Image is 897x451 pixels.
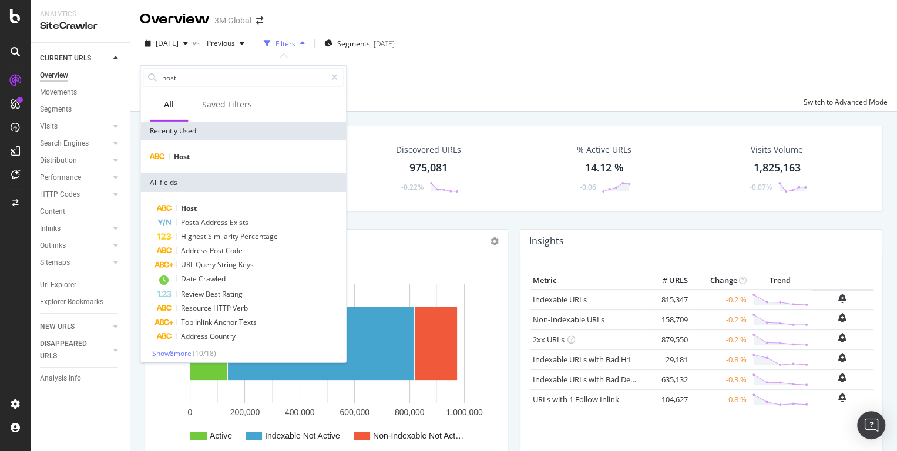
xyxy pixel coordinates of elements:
span: Verb [233,303,248,313]
span: Inlink [195,317,214,327]
td: -0.8 % [690,389,749,409]
text: 800,000 [395,408,425,417]
div: Movements [40,86,77,99]
span: Segments [337,39,370,49]
a: Explorer Bookmarks [40,296,122,308]
div: 14.12 % [584,160,623,176]
span: Query [196,260,217,270]
a: NEW URLS [40,321,110,333]
span: URL [181,260,196,270]
a: 2xx URLs [533,334,565,345]
div: Overview [140,9,210,29]
a: Overview [40,69,122,82]
td: 29,181 [643,349,690,369]
span: Texts [239,317,257,327]
button: Segments[DATE] [320,34,399,53]
text: Indexable Not Active [265,431,340,440]
a: Visits [40,120,110,133]
a: Inlinks [40,223,110,235]
div: Url Explorer [40,279,76,291]
div: HTTP Codes [40,189,80,201]
div: Distribution [40,154,77,167]
div: -0.22% [401,182,424,192]
text: Active [210,431,232,440]
a: Distribution [40,154,110,167]
span: Previous [202,38,235,48]
span: Review [181,289,206,299]
span: Rating [222,289,243,299]
td: 158,709 [643,309,690,329]
a: Outlinks [40,240,110,252]
div: % Active URLs [577,144,631,156]
td: 635,132 [643,369,690,389]
div: Inlinks [40,223,61,235]
div: Outlinks [40,240,66,252]
div: Explorer Bookmarks [40,296,103,308]
a: Performance [40,171,110,184]
td: -0.3 % [690,369,749,389]
span: Code [226,245,243,255]
span: Address [181,331,210,341]
div: 1,825,163 [754,160,801,176]
td: 815,347 [643,290,690,310]
span: Anchor [214,317,239,327]
div: Search Engines [40,137,89,150]
text: Non-Indexable Not Act… [373,431,463,440]
span: Percentage [240,231,278,241]
text: 200,000 [230,408,260,417]
a: Segments [40,103,122,116]
button: [DATE] [140,34,193,53]
div: Discovered URLs [396,144,461,156]
span: Keys [238,260,254,270]
div: bell-plus [838,373,846,382]
div: SiteCrawler [40,19,120,33]
h4: Insights [529,233,564,249]
div: All [164,99,174,110]
th: Change [690,272,749,290]
span: HTTP [213,303,233,313]
span: Resource [181,303,213,313]
a: Indexable URLs with Bad Description [533,374,661,385]
th: Trend [749,272,811,290]
div: Overview [40,69,68,82]
div: Visits Volume [751,144,803,156]
th: # URLS [643,272,690,290]
div: Open Intercom Messenger [857,411,885,439]
a: DISAPPEARED URLS [40,338,110,362]
span: String [217,260,238,270]
i: Options [491,237,499,245]
span: Show 8 more [152,348,192,358]
span: vs [193,38,202,48]
div: NEW URLS [40,321,75,333]
div: DISAPPEARED URLS [40,338,99,362]
a: Indexable URLs with Bad H1 [533,354,631,365]
span: Best [206,289,222,299]
div: Segments [40,103,72,116]
td: -0.2 % [690,309,749,329]
span: Country [210,331,236,341]
span: Date [181,274,199,284]
td: -0.2 % [690,329,749,349]
div: -0.07% [750,182,772,192]
text: 1,000,000 [446,408,482,417]
div: 975,081 [409,160,448,176]
span: Host [174,152,190,161]
span: Crawled [199,274,226,284]
a: Movements [40,86,122,99]
span: 2025 Sep. 28th [156,38,179,48]
a: Non-Indexable URLs [533,314,604,325]
text: 400,000 [285,408,315,417]
text: 600,000 [340,408,369,417]
a: Search Engines [40,137,110,150]
div: bell-plus [838,353,846,362]
span: Host [181,203,197,213]
span: Highest [181,231,208,241]
span: Exists [230,217,248,227]
button: Previous [202,34,249,53]
span: Post [210,245,226,255]
a: Content [40,206,122,218]
div: arrow-right-arrow-left [256,16,263,25]
div: bell-plus [838,313,846,322]
td: 104,627 [643,389,690,409]
div: Switch to Advanced Mode [804,97,888,107]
